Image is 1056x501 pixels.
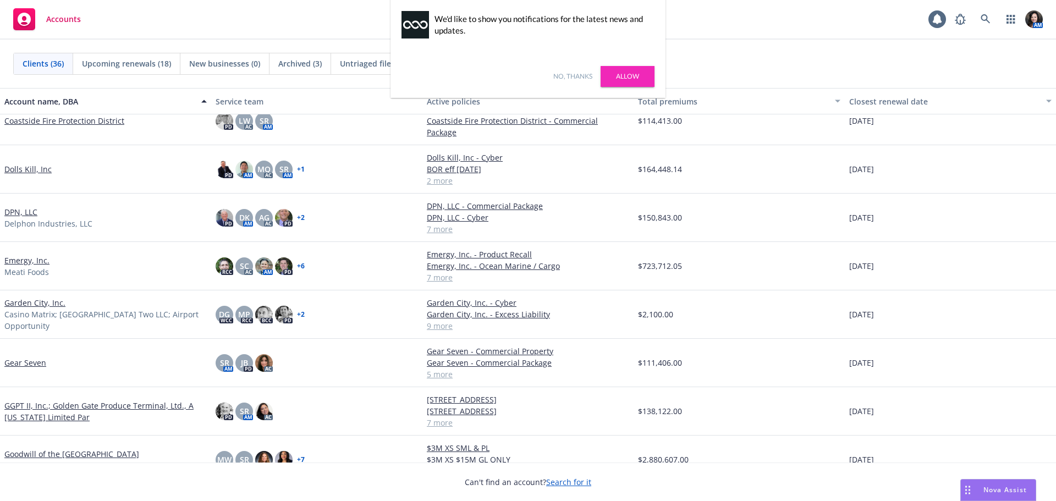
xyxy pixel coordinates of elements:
[960,479,1036,501] button: Nova Assist
[638,163,682,175] span: $164,448.14
[427,212,629,223] a: DPN, LLC - Cyber
[4,96,195,107] div: Account name, DBA
[216,161,233,178] img: photo
[427,417,629,428] a: 7 more
[220,357,229,368] span: SR
[427,394,629,405] a: [STREET_ADDRESS]
[427,152,629,163] a: Dolls Kill, Inc - Cyber
[849,212,874,223] span: [DATE]
[4,115,124,126] a: Coastside Fire Protection District
[216,403,233,420] img: photo
[219,309,230,320] span: DG
[427,249,629,260] a: Emergy, Inc. - Product Recall
[4,218,92,229] span: Delphon Industries, LLC
[849,115,874,126] span: [DATE]
[849,405,874,417] span: [DATE]
[297,166,305,173] a: + 1
[238,309,250,320] span: MP
[427,163,629,175] a: BOR eff [DATE]
[427,115,629,138] a: Coastside Fire Protection District - Commercial Package
[638,405,682,417] span: $138,122.00
[849,260,874,272] span: [DATE]
[240,405,249,417] span: SR
[435,13,649,36] div: We'd like to show you notifications for the latest news and updates.
[1025,10,1043,28] img: photo
[275,209,293,227] img: photo
[241,357,248,368] span: JB
[211,88,422,114] button: Service team
[240,454,249,465] span: SR
[4,255,50,266] a: Emergy, Inc.
[4,206,37,218] a: DPN, LLC
[427,368,629,380] a: 5 more
[4,297,65,309] a: Garden City, Inc.
[638,454,689,465] span: $2,880,607.00
[189,58,260,69] span: New businesses (0)
[427,454,629,465] a: $3M XS $15M GL ONLY
[427,357,629,368] a: Gear Seven - Commercial Package
[427,272,629,283] a: 7 more
[46,15,81,24] span: Accounts
[849,309,874,320] span: [DATE]
[255,354,273,372] img: photo
[849,357,874,368] span: [DATE]
[255,257,273,275] img: photo
[239,115,250,126] span: LW
[255,306,273,323] img: photo
[4,460,196,471] span: Goodwill Industries of the [GEOGRAPHIC_DATA], Inc.
[849,96,1039,107] div: Closest renewal date
[427,297,629,309] a: Garden City, Inc. - Cyber
[4,448,139,460] a: Goodwill of the [GEOGRAPHIC_DATA]
[240,260,249,272] span: SC
[239,212,250,223] span: DK
[216,112,233,130] img: photo
[297,311,305,318] a: + 2
[23,58,64,69] span: Clients (36)
[546,477,591,487] a: Search for it
[849,163,874,175] span: [DATE]
[849,454,874,465] span: [DATE]
[634,88,845,114] button: Total premiums
[279,163,289,175] span: SR
[638,96,828,107] div: Total premiums
[427,309,629,320] a: Garden City, Inc. - Excess Liability
[961,480,975,500] div: Drag to move
[275,257,293,275] img: photo
[427,345,629,357] a: Gear Seven - Commercial Property
[427,96,629,107] div: Active policies
[217,454,232,465] span: MW
[983,485,1027,494] span: Nova Assist
[4,309,207,332] span: Casino Matrix; [GEOGRAPHIC_DATA] Two LLC; Airport Opportunity
[427,223,629,235] a: 7 more
[4,357,46,368] a: Gear Seven
[427,320,629,332] a: 9 more
[422,88,634,114] button: Active policies
[638,309,673,320] span: $2,100.00
[427,175,629,186] a: 2 more
[259,212,269,223] span: AG
[216,96,418,107] div: Service team
[845,88,1056,114] button: Closest renewal date
[465,476,591,488] span: Can't find an account?
[257,163,271,175] span: MQ
[975,8,997,30] a: Search
[297,263,305,269] a: + 6
[260,115,269,126] span: SR
[427,405,629,417] a: [STREET_ADDRESS]
[255,403,273,420] img: photo
[82,58,171,69] span: Upcoming renewals (18)
[4,400,207,423] a: GGPT II, Inc.; Golden Gate Produce Terminal, Ltd., A [US_STATE] Limited Par
[278,58,322,69] span: Archived (3)
[601,66,654,87] a: Allow
[949,8,971,30] a: Report a Bug
[340,58,406,69] span: Untriaged files (8)
[235,161,253,178] img: photo
[216,257,233,275] img: photo
[427,260,629,272] a: Emergy, Inc. - Ocean Marine / Cargo
[275,306,293,323] img: photo
[216,209,233,227] img: photo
